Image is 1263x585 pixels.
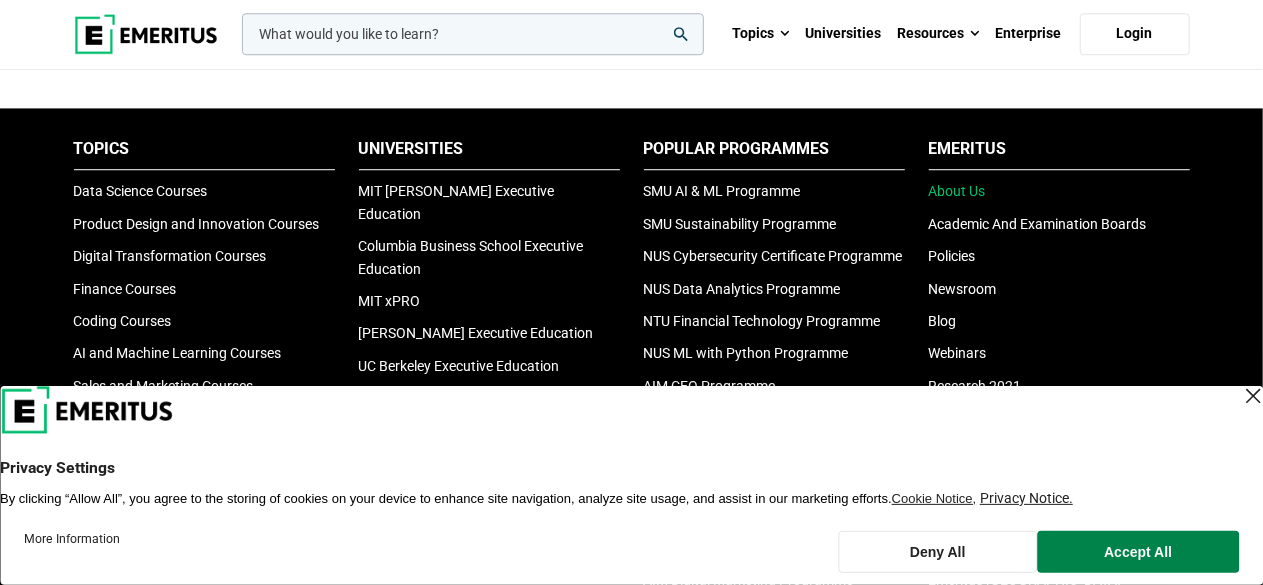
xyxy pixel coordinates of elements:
a: Data Science Courses [74,183,208,199]
a: SMU Sustainability Programme [644,216,837,232]
a: About Us [929,183,986,199]
a: NUS ML with Python Programme [644,345,849,361]
a: Product Design and Innovation Courses [74,216,320,232]
a: NTU Financial Technology Programme [644,313,881,329]
a: Blog [929,313,957,329]
a: Webinars [929,345,987,361]
a: NUS Data Analytics Programme [644,281,841,297]
input: woocommerce-product-search-field-0 [242,13,704,55]
a: Columbia Business School Executive Education [359,238,584,276]
a: Digital Transformation Courses [74,248,267,264]
a: NUS Cybersecurity Certificate Programme [644,248,903,264]
a: Research 2021 [929,378,1022,394]
a: Policies [929,248,976,264]
a: Newsroom [929,281,997,297]
a: Academic And Examination Boards [929,216,1147,232]
a: SMU AI & ML Programme [644,183,801,199]
a: AIM CEO Programme [644,378,776,394]
a: Sales and Marketing Courses [74,378,254,394]
a: MIT [PERSON_NAME] Executive Education [359,183,555,221]
a: UC Berkeley Executive Education [359,358,560,374]
a: Finance Courses [74,281,177,297]
a: AI and Machine Learning Courses [74,345,282,361]
a: Coding Courses [74,313,172,329]
a: MIT xPRO [359,293,421,309]
a: Login [1080,13,1190,55]
a: [PERSON_NAME] Executive Education [359,325,594,341]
